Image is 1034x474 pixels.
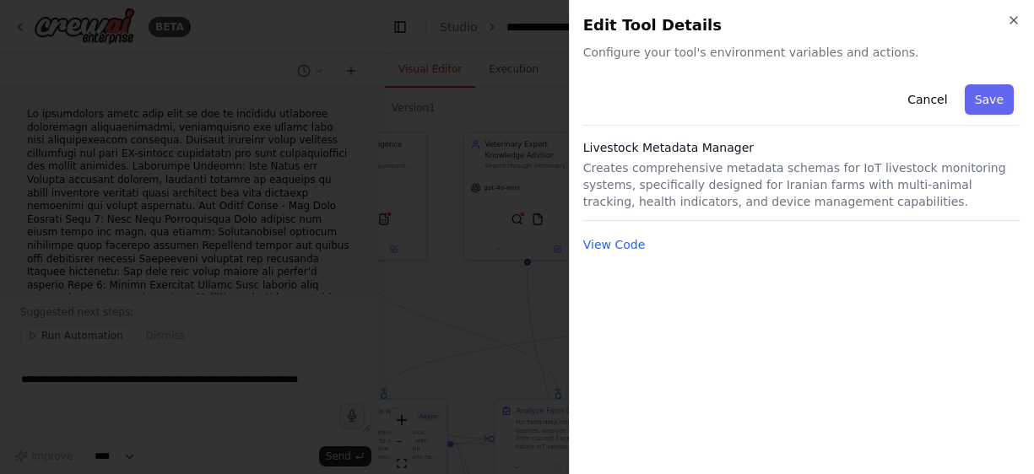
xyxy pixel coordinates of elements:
span: Configure your tool's environment variables and actions. [583,44,1020,61]
h2: Edit Tool Details [583,13,1020,37]
button: Cancel [897,84,957,115]
h3: Livestock Metadata Manager [583,139,1020,156]
button: Save [965,84,1014,115]
button: View Code [583,236,646,253]
p: Creates comprehensive metadata schemas for IoT livestock monitoring systems, specifically designe... [583,159,1020,210]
